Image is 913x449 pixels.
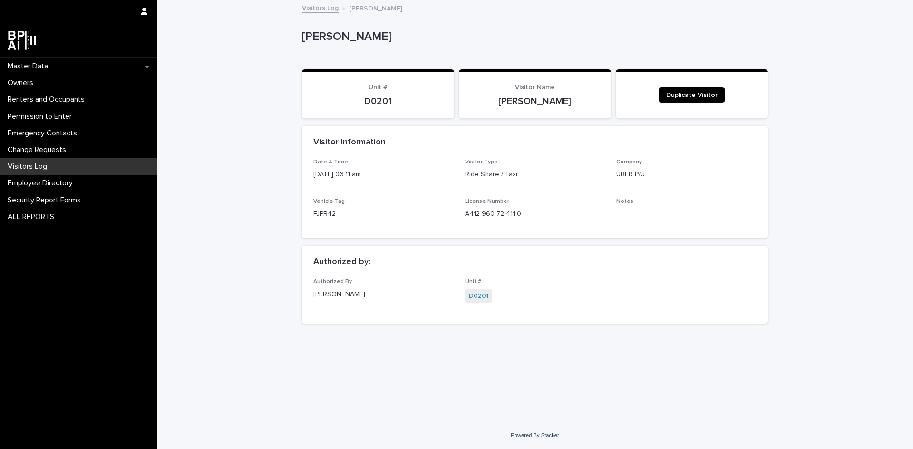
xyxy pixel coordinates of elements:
p: Renters and Occupants [4,95,92,104]
span: Notes [616,199,633,204]
p: [PERSON_NAME] [313,289,454,299]
p: [DATE] 06:11 am [313,170,454,180]
p: UBER P/U [616,170,757,180]
p: A412-960-72-411-0 [465,209,605,219]
p: FJPR42 [313,209,454,219]
p: Owners [4,78,41,87]
p: Change Requests [4,145,74,154]
span: Vehicle Tag [313,199,345,204]
a: Powered By Stacker [511,432,559,438]
p: Visitors Log [4,162,55,171]
span: Company [616,159,642,165]
p: [PERSON_NAME] [302,30,764,44]
h2: Visitor Information [313,137,386,148]
p: [PERSON_NAME] [470,96,600,107]
p: Emergency Contacts [4,129,85,138]
p: Employee Directory [4,179,80,188]
span: Unit # [369,84,388,91]
span: Authorized By [313,279,352,285]
p: - [616,209,757,219]
h2: Authorized by: [313,257,370,267]
a: Visitors Log [302,2,339,13]
p: Security Report Forms [4,196,88,205]
p: [PERSON_NAME] [349,2,402,13]
p: D0201 [313,96,443,107]
a: D0201 [469,291,488,301]
img: dwgmcNfxSF6WIOOXiGgu [8,31,36,50]
span: Visitor Type [465,159,498,165]
span: Duplicate Visitor [666,92,718,98]
span: Date & Time [313,159,348,165]
p: Permission to Enter [4,112,79,121]
span: Visitor Name [515,84,555,91]
span: Unit # [465,279,481,285]
p: Ride Share / Taxi [465,170,605,180]
p: Master Data [4,62,56,71]
a: Duplicate Visitor [659,87,725,103]
span: License Number [465,199,509,204]
p: ALL REPORTS [4,212,62,221]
